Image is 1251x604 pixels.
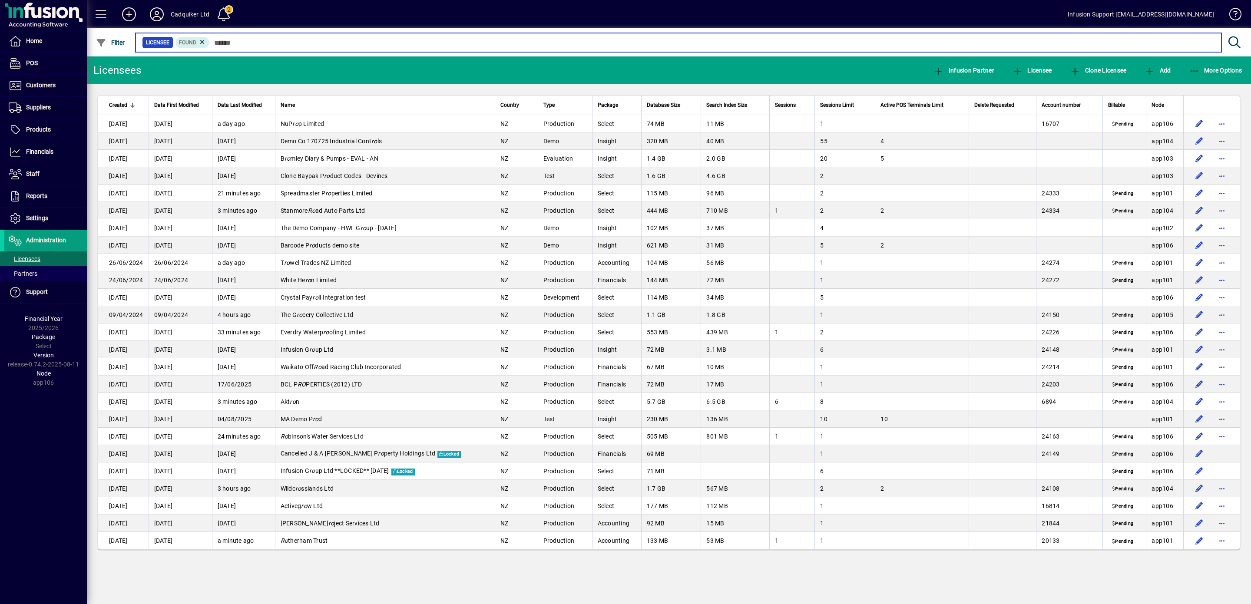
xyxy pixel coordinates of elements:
[641,202,701,219] td: 444 MB
[281,190,373,197] span: Spreadmaster P perties Limited
[641,323,701,341] td: 553 MB
[212,150,275,167] td: [DATE]
[1192,377,1206,391] button: Edit
[281,242,360,249] span: Barcode P ducts demo site
[26,192,47,199] span: Reports
[1110,312,1135,319] span: Pending
[592,219,641,237] td: Insight
[538,150,592,167] td: Evaluation
[1192,343,1206,356] button: Edit
[218,100,270,110] div: Data Last Modified
[538,132,592,150] td: Demo
[212,254,275,271] td: a day ago
[98,150,149,167] td: [DATE]
[4,208,87,229] a: Settings
[701,254,769,271] td: 56 MB
[1042,100,1097,110] div: Account number
[1152,294,1173,301] span: app106.prod.infusionbusinesssoftware.com
[814,306,875,323] td: 1
[1036,323,1102,341] td: 24226
[880,100,963,110] div: Active POS Terminals Limit
[26,170,40,177] span: Staff
[115,7,143,22] button: Add
[495,115,538,132] td: NZ
[1192,360,1206,374] button: Edit
[538,289,592,306] td: Development
[212,271,275,289] td: [DATE]
[1192,482,1206,495] button: Edit
[598,100,636,110] div: Package
[149,132,212,150] td: [DATE]
[1152,277,1173,284] span: app101.prod.infusionbusinesssoftware.com
[93,63,141,77] div: Licensees
[149,115,212,132] td: [DATE]
[305,277,311,284] em: ro
[814,323,875,341] td: 2
[592,289,641,306] td: Select
[641,132,701,150] td: 320 MB
[1152,259,1173,266] span: app101.prod.infusionbusinesssoftware.com
[4,119,87,141] a: Products
[26,215,48,221] span: Settings
[1192,256,1206,270] button: Edit
[495,289,538,306] td: NZ
[1192,221,1206,235] button: Edit
[1215,499,1229,513] button: More options
[495,150,538,167] td: NZ
[1192,429,1206,443] button: Edit
[1187,63,1244,78] button: More Options
[495,271,538,289] td: NZ
[1215,412,1229,426] button: More options
[1215,169,1229,183] button: More options
[281,155,378,162] span: B mley Diary & Pumps - EVAL - AN
[814,202,875,219] td: 2
[1215,134,1229,148] button: More options
[1192,238,1206,252] button: Edit
[1215,534,1229,548] button: More options
[4,30,87,52] a: Home
[26,37,42,44] span: Home
[1215,429,1229,443] button: More options
[149,289,212,306] td: [DATE]
[814,185,875,202] td: 2
[538,219,592,237] td: Demo
[592,115,641,132] td: Select
[495,237,538,254] td: NZ
[1215,204,1229,218] button: More options
[179,40,196,46] span: Found
[500,100,533,110] div: Country
[1215,273,1229,287] button: More options
[1215,238,1229,252] button: More options
[701,237,769,254] td: 31 MB
[212,306,275,323] td: 4 hours ago
[4,97,87,119] a: Suppliers
[212,132,275,150] td: [DATE]
[212,237,275,254] td: [DATE]
[4,53,87,74] a: POS
[281,294,366,301] span: Crystal Pay ll Integration test
[212,202,275,219] td: 3 minutes ago
[308,207,316,214] em: Ro
[495,219,538,237] td: NZ
[1036,185,1102,202] td: 24333
[1215,186,1229,200] button: More options
[701,150,769,167] td: 2.0 GB
[814,271,875,289] td: 1
[1192,204,1206,218] button: Edit
[212,185,275,202] td: 21 minutes ago
[1152,100,1178,110] div: Node
[701,323,769,341] td: 439 MB
[1215,290,1229,304] button: More options
[814,219,875,237] td: 4
[706,100,747,110] span: Search Index Size
[1142,63,1173,78] button: Add
[98,254,149,271] td: 26/06/2024
[706,100,764,110] div: Search Index Size
[371,138,377,145] em: ro
[875,150,969,167] td: 5
[284,259,290,266] em: ro
[592,202,641,219] td: Select
[538,115,592,132] td: Production
[1192,464,1206,478] button: Edit
[775,100,810,110] div: Sessions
